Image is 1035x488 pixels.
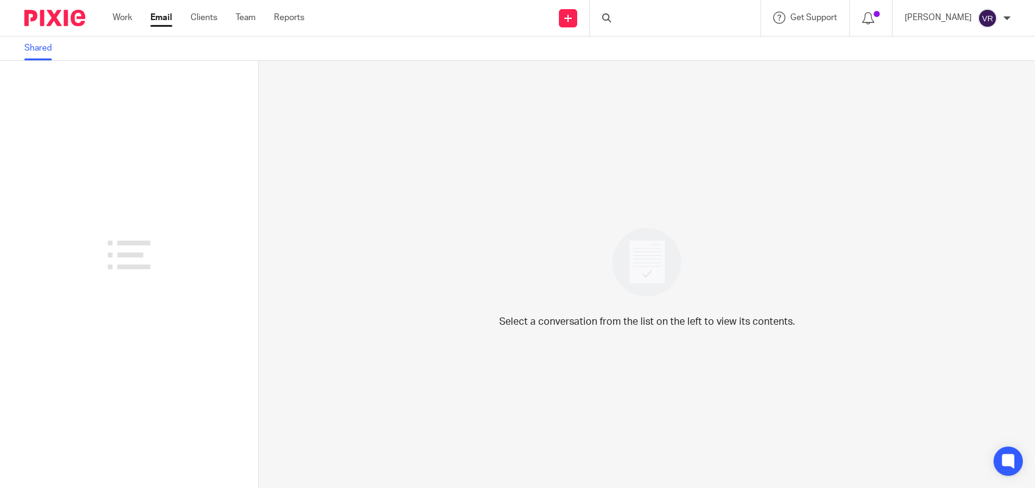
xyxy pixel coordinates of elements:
a: Email [150,12,172,24]
a: Team [236,12,256,24]
a: Reports [274,12,304,24]
a: Clients [191,12,217,24]
img: svg%3E [978,9,997,28]
img: image [605,220,689,305]
a: Work [113,12,132,24]
img: Pixie [24,10,85,26]
p: [PERSON_NAME] [905,12,972,24]
span: Get Support [790,13,837,22]
a: Shared [24,37,61,60]
p: Select a conversation from the list on the left to view its contents. [499,314,795,329]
